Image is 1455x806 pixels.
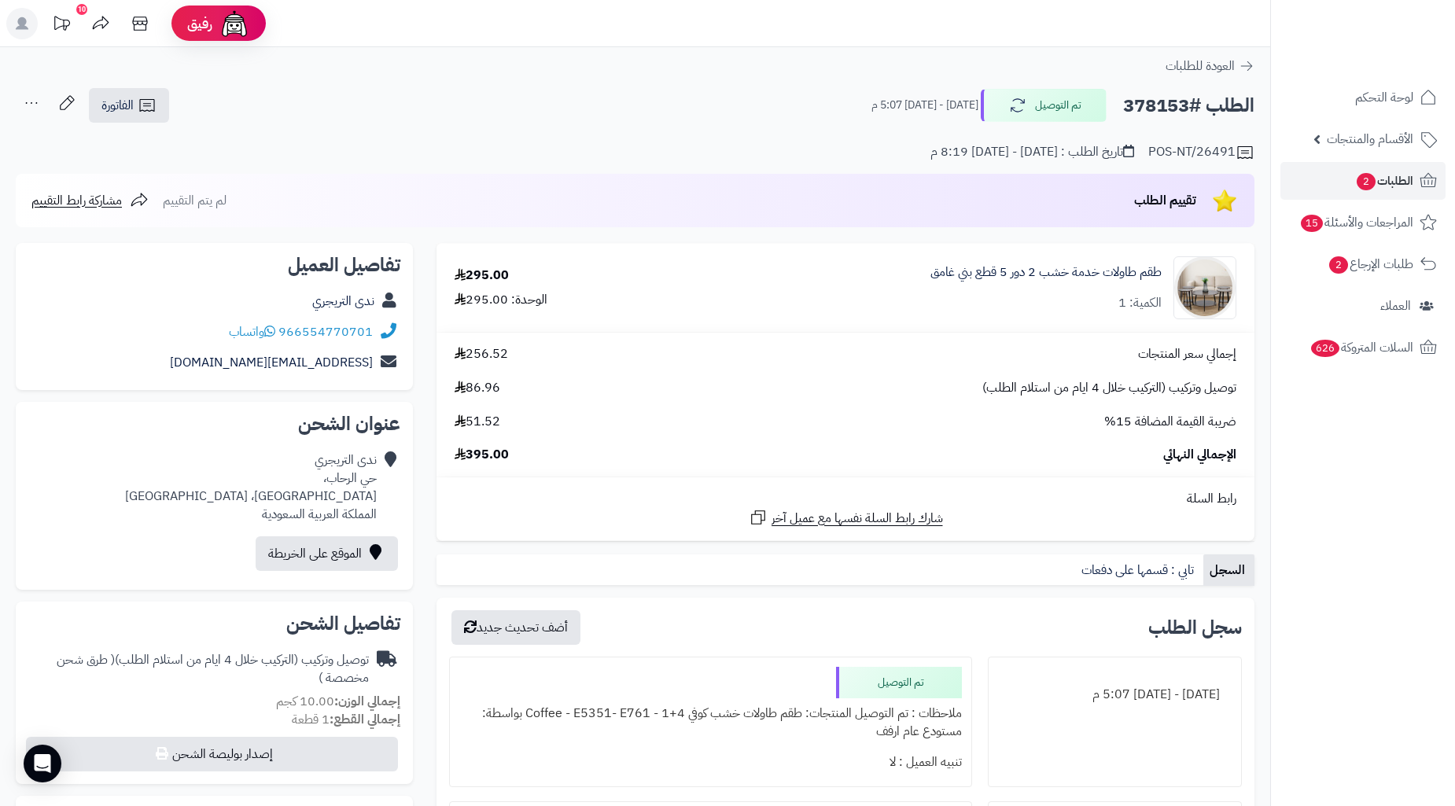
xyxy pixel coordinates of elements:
div: 10 [76,4,87,15]
img: logo-2.png [1348,12,1440,45]
span: إجمالي سعر المنتجات [1138,345,1236,363]
a: الفاتورة [89,88,169,123]
div: تنبيه العميل : لا [459,747,962,778]
span: الإجمالي النهائي [1163,446,1236,464]
small: 10.00 كجم [276,692,400,711]
span: ( طرق شحن مخصصة ) [57,650,369,687]
span: تقييم الطلب [1134,191,1196,210]
span: 626 [1311,340,1339,357]
span: العودة للطلبات [1166,57,1235,75]
a: السلات المتروكة626 [1280,329,1446,366]
a: مشاركة رابط التقييم [31,191,149,210]
span: طلبات الإرجاع [1328,253,1413,275]
a: لوحة التحكم [1280,79,1446,116]
div: [DATE] - [DATE] 5:07 م [998,679,1232,710]
span: رفيق [187,14,212,33]
div: تم التوصيل [836,667,962,698]
span: 51.52 [455,413,500,431]
a: 966554770701 [278,322,373,341]
a: شارك رابط السلة نفسها مع عميل آخر [749,508,943,528]
small: [DATE] - [DATE] 5:07 م [871,98,978,113]
button: تم التوصيل [981,89,1107,122]
div: رابط السلة [443,490,1248,508]
a: العملاء [1280,287,1446,325]
div: توصيل وتركيب (التركيب خلال 4 ايام من استلام الطلب) [28,651,369,687]
h3: سجل الطلب [1148,618,1242,637]
strong: إجمالي القطع: [330,710,400,729]
a: العودة للطلبات [1166,57,1254,75]
a: تحديثات المنصة [42,8,81,43]
span: العملاء [1380,295,1411,317]
div: الوحدة: 295.00 [455,291,547,309]
a: ندى التريجري [312,292,374,311]
a: المراجعات والأسئلة15 [1280,204,1446,241]
a: الطلبات2 [1280,162,1446,200]
button: إصدار بوليصة الشحن [26,737,398,771]
span: الأقسام والمنتجات [1327,128,1413,150]
span: لم يتم التقييم [163,191,227,210]
span: شارك رابط السلة نفسها مع عميل آخر [772,510,943,528]
div: Open Intercom Messenger [24,745,61,782]
div: 295.00 [455,267,509,285]
span: 395.00 [455,446,509,464]
span: لوحة التحكم [1355,86,1413,109]
div: الكمية: 1 [1118,294,1162,312]
h2: الطلب #378153 [1123,90,1254,122]
img: 1756383871-1-90x90.jpg [1174,256,1236,319]
span: 2 [1357,173,1376,190]
span: 256.52 [455,345,508,363]
div: POS-NT/26491 [1148,143,1254,162]
a: واتساب [229,322,275,341]
span: الطلبات [1355,170,1413,192]
a: [EMAIL_ADDRESS][DOMAIN_NAME] [170,353,373,372]
h2: تفاصيل الشحن [28,614,400,633]
span: السلات المتروكة [1309,337,1413,359]
span: المراجعات والأسئلة [1299,212,1413,234]
div: تاريخ الطلب : [DATE] - [DATE] 8:19 م [930,143,1134,161]
span: 2 [1329,256,1348,274]
button: أضف تحديث جديد [451,610,580,645]
small: 1 قطعة [292,710,400,729]
img: ai-face.png [219,8,250,39]
span: 15 [1301,215,1323,232]
div: ملاحظات : تم التوصيل المنتجات: طقم طاولات خشب كوفي 4+1 - Coffee - E5351- E761 بواسطة: مستودع عام ... [459,698,962,747]
span: ضريبة القيمة المضافة 15% [1104,413,1236,431]
div: ندى التريجري حي الرحاب، [GEOGRAPHIC_DATA]، [GEOGRAPHIC_DATA] المملكة العربية السعودية [125,451,377,523]
a: طقم طاولات خدمة خشب 2 دور 5 قطع بني غامق [930,263,1162,282]
h2: عنوان الشحن [28,414,400,433]
span: توصيل وتركيب (التركيب خلال 4 ايام من استلام الطلب) [982,379,1236,397]
a: تابي : قسمها على دفعات [1075,554,1203,586]
span: الفاتورة [101,96,134,115]
a: طلبات الإرجاع2 [1280,245,1446,283]
span: 86.96 [455,379,500,397]
h2: تفاصيل العميل [28,256,400,274]
a: السجل [1203,554,1254,586]
a: الموقع على الخريطة [256,536,398,571]
span: مشاركة رابط التقييم [31,191,122,210]
strong: إجمالي الوزن: [334,692,400,711]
